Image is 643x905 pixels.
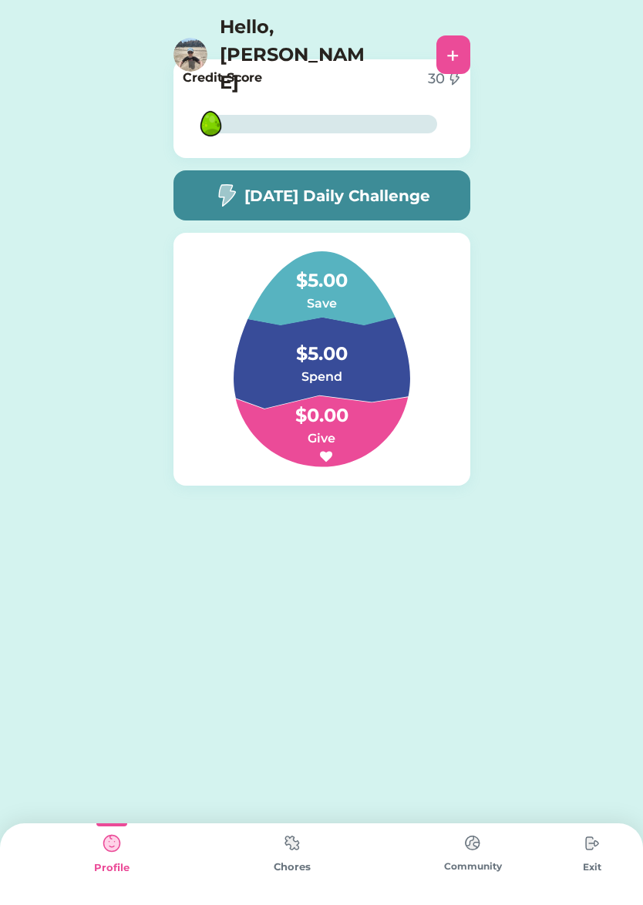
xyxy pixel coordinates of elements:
div: 4% [209,115,434,133]
div: Chores [202,860,382,875]
h4: $5.00 [244,325,399,368]
div: + [446,43,460,66]
div: Exit [563,860,621,874]
h4: $5.00 [244,251,399,294]
h6: Give [244,429,399,448]
img: type%3Dchores%2C%20state%3Ddefault.svg [457,828,488,858]
img: type%3Dkids%2C%20state%3Dselected.svg [96,828,127,859]
h6: Save [244,294,399,313]
div: Community [382,860,563,873]
h5: [DATE] Daily Challenge [244,184,430,207]
img: Group%201.svg [197,251,447,467]
h4: $0.00 [244,386,399,429]
img: https%3A%2F%2F1dfc823d71cc564f25c7cc035732a2d8.cdn.bubble.io%2Ff1757700758603x620604596467744600%... [173,38,207,72]
div: Profile [22,860,202,876]
h6: Spend [244,368,399,386]
img: image-flash-1--flash-power-connect-charge-electricity-lightning.svg [214,183,238,207]
h4: Hello, [PERSON_NAME] [220,13,374,96]
img: type%3Dchores%2C%20state%3Ddefault.svg [577,828,608,859]
img: type%3Dchores%2C%20state%3Ddefault.svg [277,828,308,858]
img: MFN-Dragon-Green-Egg.svg [186,99,236,149]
